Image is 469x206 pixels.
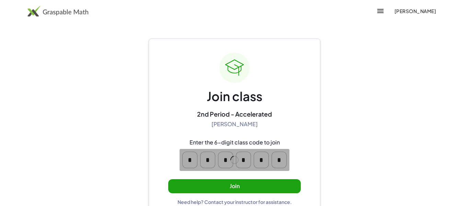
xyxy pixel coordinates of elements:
[389,5,442,17] button: [PERSON_NAME]
[207,88,262,105] div: Join class
[394,8,436,14] span: [PERSON_NAME]
[190,139,280,146] div: Enter the 6-digit class code to join
[197,110,272,118] div: 2nd Period - Accelerated
[178,199,292,205] div: Need help? Contact your instructor for assistance.
[211,121,258,128] div: [PERSON_NAME]
[168,179,301,193] button: Join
